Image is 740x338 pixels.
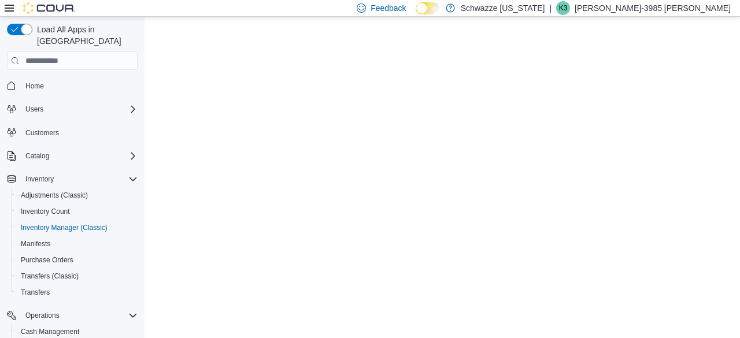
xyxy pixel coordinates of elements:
[21,191,88,200] span: Adjustments (Classic)
[21,172,58,186] button: Inventory
[12,187,142,203] button: Adjustments (Classic)
[16,237,138,251] span: Manifests
[16,269,138,283] span: Transfers (Classic)
[549,1,552,15] p: |
[12,284,142,300] button: Transfers
[12,220,142,236] button: Inventory Manager (Classic)
[16,285,138,299] span: Transfers
[16,253,78,267] a: Purchase Orders
[21,102,48,116] button: Users
[21,255,73,265] span: Purchase Orders
[23,2,75,14] img: Cova
[21,327,79,336] span: Cash Management
[2,77,142,94] button: Home
[559,1,568,15] span: K3
[21,78,138,92] span: Home
[416,14,416,15] span: Dark Mode
[32,24,138,47] span: Load All Apps in [GEOGRAPHIC_DATA]
[25,105,43,114] span: Users
[556,1,570,15] div: Kandice-3985 Marquez
[21,288,50,297] span: Transfers
[25,128,59,138] span: Customers
[16,188,138,202] span: Adjustments (Classic)
[25,81,44,91] span: Home
[21,126,64,140] a: Customers
[12,203,142,220] button: Inventory Count
[2,148,142,164] button: Catalog
[21,223,108,232] span: Inventory Manager (Classic)
[21,239,50,248] span: Manifests
[2,171,142,187] button: Inventory
[21,149,54,163] button: Catalog
[2,307,142,324] button: Operations
[12,268,142,284] button: Transfers (Classic)
[25,311,60,320] span: Operations
[371,2,406,14] span: Feedback
[25,151,49,161] span: Catalog
[16,237,55,251] a: Manifests
[16,253,138,267] span: Purchase Orders
[16,205,75,218] a: Inventory Count
[21,172,138,186] span: Inventory
[25,174,54,184] span: Inventory
[21,309,138,322] span: Operations
[461,1,545,15] p: Schwazze [US_STATE]
[16,205,138,218] span: Inventory Count
[2,124,142,141] button: Customers
[21,125,138,140] span: Customers
[16,221,112,235] a: Inventory Manager (Classic)
[16,285,54,299] a: Transfers
[21,102,138,116] span: Users
[21,149,138,163] span: Catalog
[16,221,138,235] span: Inventory Manager (Classic)
[2,101,142,117] button: Users
[12,252,142,268] button: Purchase Orders
[21,79,49,93] a: Home
[16,188,92,202] a: Adjustments (Classic)
[21,272,79,281] span: Transfers (Classic)
[12,236,142,252] button: Manifests
[21,309,64,322] button: Operations
[416,2,440,14] input: Dark Mode
[16,269,83,283] a: Transfers (Classic)
[21,207,70,216] span: Inventory Count
[575,1,731,15] p: [PERSON_NAME]-3985 [PERSON_NAME]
